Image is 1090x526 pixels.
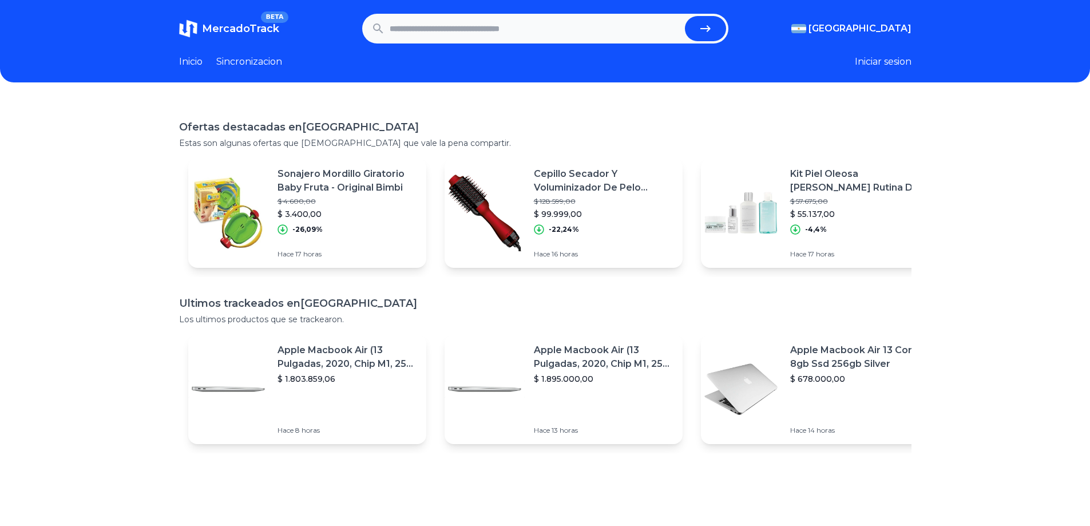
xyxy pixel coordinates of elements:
img: MercadoTrack [179,19,197,38]
p: Sonajero Mordillo Giratorio Baby Fruta - Original Bimbi [278,167,417,195]
p: Hace 16 horas [534,250,673,259]
p: $ 55.137,00 [790,208,930,220]
p: $ 4.600,00 [278,197,417,206]
img: Featured image [188,349,268,429]
p: $ 57.675,00 [790,197,930,206]
a: Featured imageApple Macbook Air (13 Pulgadas, 2020, Chip M1, 256 Gb De Ssd, 8 Gb De Ram) - Plata$... [188,334,426,444]
img: Featured image [701,349,781,429]
p: -4,4% [805,225,827,234]
span: MercadoTrack [202,22,279,35]
h1: Ultimos trackeados en [GEOGRAPHIC_DATA] [179,295,911,311]
p: $ 128.599,00 [534,197,673,206]
button: Iniciar sesion [855,55,911,69]
p: Kit Piel Oleosa [PERSON_NAME] Rutina De Tratamiento Facial [790,167,930,195]
p: Hace 13 horas [534,426,673,435]
button: [GEOGRAPHIC_DATA] [791,22,911,35]
span: BETA [261,11,288,23]
img: Argentina [791,24,806,33]
h1: Ofertas destacadas en [GEOGRAPHIC_DATA] [179,119,911,135]
p: -22,24% [549,225,579,234]
img: Featured image [445,349,525,429]
p: $ 1.803.859,06 [278,373,417,385]
p: Apple Macbook Air 13 Core I5 8gb Ssd 256gb Silver [790,343,930,371]
p: Hace 8 horas [278,426,417,435]
p: Apple Macbook Air (13 Pulgadas, 2020, Chip M1, 256 Gb De Ssd, 8 Gb De Ram) - Plata [278,343,417,371]
p: $ 678.000,00 [790,373,930,385]
a: Featured imageCepillo Secador Y Voluminizador De Pelo Revlon Rvdr5222rla2a$ 128.599,00$ 99.999,00... [445,158,683,268]
p: Cepillo Secador Y Voluminizador De Pelo Revlon Rvdr5222rla2a [534,167,673,195]
p: Hace 17 horas [278,250,417,259]
a: Featured imageKit Piel Oleosa [PERSON_NAME] Rutina De Tratamiento Facial$ 57.675,00$ 55.137,00-4,... [701,158,939,268]
img: Featured image [445,173,525,253]
p: Hace 17 horas [790,250,930,259]
a: Sincronizacion [216,55,282,69]
img: Featured image [701,173,781,253]
a: Inicio [179,55,203,69]
p: Los ultimos productos que se trackearon. [179,314,911,325]
a: Featured imageApple Macbook Air (13 Pulgadas, 2020, Chip M1, 256 Gb De Ssd, 8 Gb De Ram) - Plata$... [445,334,683,444]
p: -26,09% [292,225,323,234]
p: $ 3.400,00 [278,208,417,220]
p: Apple Macbook Air (13 Pulgadas, 2020, Chip M1, 256 Gb De Ssd, 8 Gb De Ram) - Plata [534,343,673,371]
p: Hace 14 horas [790,426,930,435]
p: $ 99.999,00 [534,208,673,220]
a: Featured imageSonajero Mordillo Giratorio Baby Fruta - Original Bimbi$ 4.600,00$ 3.400,00-26,09%H... [188,158,426,268]
span: [GEOGRAPHIC_DATA] [808,22,911,35]
p: $ 1.895.000,00 [534,373,673,385]
img: Featured image [188,173,268,253]
p: Estas son algunas ofertas que [DEMOGRAPHIC_DATA] que vale la pena compartir. [179,137,911,149]
a: Featured imageApple Macbook Air 13 Core I5 8gb Ssd 256gb Silver$ 678.000,00Hace 14 horas [701,334,939,444]
a: MercadoTrackBETA [179,19,279,38]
